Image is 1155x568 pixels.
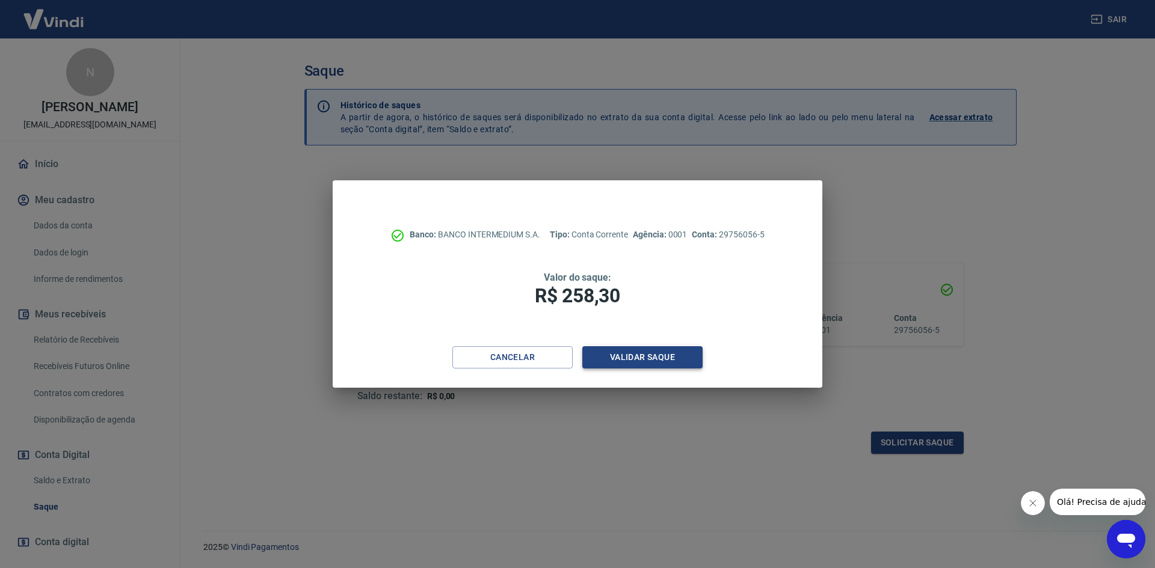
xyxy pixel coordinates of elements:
[633,230,668,239] span: Agência:
[550,228,628,241] p: Conta Corrente
[7,8,101,18] span: Olá! Precisa de ajuda?
[1050,489,1145,515] iframe: Mensagem da empresa
[582,346,703,368] button: Validar saque
[550,230,571,239] span: Tipo:
[692,230,719,239] span: Conta:
[452,346,573,368] button: Cancelar
[410,230,438,239] span: Banco:
[1107,520,1145,558] iframe: Botão para abrir a janela de mensagens
[535,284,620,307] span: R$ 258,30
[692,228,764,241] p: 29756056-5
[410,228,540,241] p: BANCO INTERMEDIUM S.A.
[544,272,611,283] span: Valor do saque:
[633,228,687,241] p: 0001
[1021,491,1045,515] iframe: Fechar mensagem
